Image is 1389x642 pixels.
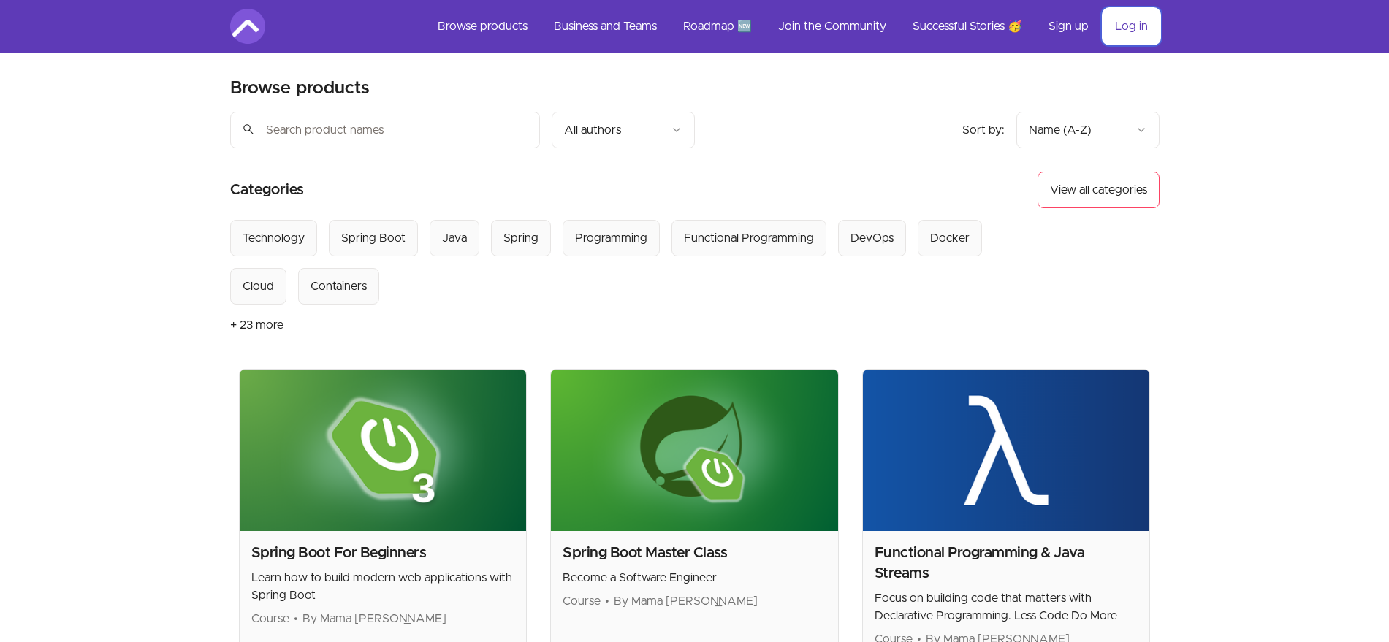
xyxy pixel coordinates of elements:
div: Technology [243,229,305,247]
div: Containers [311,278,367,295]
div: Spring [503,229,539,247]
div: Cloud [243,278,274,295]
span: search [242,119,255,140]
a: Log in [1103,9,1160,44]
h2: Spring Boot Master Class [563,543,826,563]
div: Java [442,229,467,247]
input: Search product names [230,112,540,148]
img: Product image for Functional Programming & Java Streams [863,370,1150,531]
span: Course [251,613,289,624]
nav: Main [426,9,1160,44]
div: DevOps [850,229,894,247]
span: • [294,613,298,624]
div: Spring Boot [341,229,406,247]
div: Programming [575,229,647,247]
span: Course [563,595,601,607]
p: Learn how to build modern web applications with Spring Boot [251,569,515,604]
h2: Spring Boot For Beginners [251,543,515,563]
button: Filter by author [552,112,695,148]
span: • [605,595,609,607]
button: Product sort options [1016,112,1160,148]
button: + 23 more [230,305,283,345]
span: Sort by: [962,124,1005,136]
div: Docker [930,229,970,247]
a: Join the Community [766,9,898,44]
p: Focus on building code that matters with Declarative Programming. Less Code Do More [875,589,1138,624]
p: Become a Software Engineer [563,569,826,586]
span: By Mama [PERSON_NAME] [614,595,758,607]
h2: Browse products [230,77,370,100]
a: Sign up [1037,9,1100,44]
img: Amigoscode logo [230,9,265,44]
span: By Mama [PERSON_NAME] [302,613,446,624]
a: Roadmap 🆕 [671,9,764,44]
a: Successful Stories 🥳 [901,9,1034,44]
h2: Categories [230,172,304,208]
h2: Functional Programming & Java Streams [875,543,1138,584]
a: Business and Teams [542,9,669,44]
a: Browse products [426,9,539,44]
div: Functional Programming [684,229,814,247]
img: Product image for Spring Boot Master Class [551,370,838,531]
img: Product image for Spring Boot For Beginners [240,370,527,531]
button: View all categories [1038,172,1160,208]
